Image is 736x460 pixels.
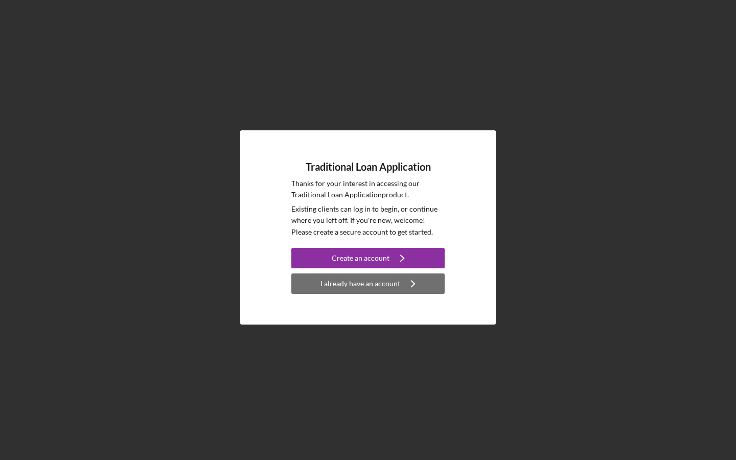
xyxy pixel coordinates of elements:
button: Create an account [291,248,445,268]
a: Create an account [291,248,445,271]
button: I already have an account [291,273,445,294]
p: Thanks for your interest in accessing our Traditional Loan Application product. [291,178,445,201]
div: I already have an account [320,273,400,294]
div: Create an account [332,248,389,268]
h4: Traditional Loan Application [306,161,431,173]
p: Existing clients can log in to begin, or continue where you left off. If you're new, welcome! Ple... [291,203,445,238]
